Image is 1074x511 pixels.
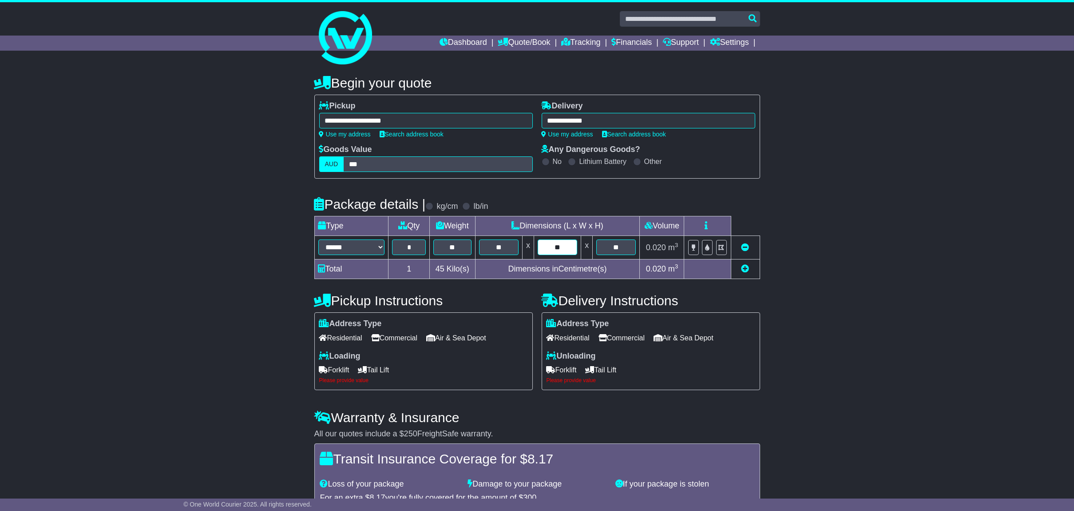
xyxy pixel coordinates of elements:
[542,131,593,138] a: Use my address
[429,216,475,236] td: Weight
[741,243,749,252] a: Remove this item
[547,319,609,329] label: Address Type
[319,131,371,138] a: Use my address
[640,216,684,236] td: Volume
[668,264,678,273] span: m
[319,351,361,361] label: Loading
[542,145,640,155] label: Any Dangerous Goods?
[314,293,533,308] h4: Pickup Instructions
[319,145,372,155] label: Goods Value
[581,236,593,259] td: x
[710,36,749,51] a: Settings
[475,259,640,279] td: Dimensions in Centimetre(s)
[358,363,389,377] span: Tail Lift
[436,264,444,273] span: 45
[370,493,385,502] span: 8.17
[611,479,759,489] div: If your package is stolen
[426,331,486,345] span: Air & Sea Depot
[475,216,640,236] td: Dimensions (L x W x H)
[646,243,666,252] span: 0.020
[314,76,760,90] h4: Begin your quote
[654,331,713,345] span: Air & Sea Depot
[646,264,666,273] span: 0.020
[602,131,666,138] a: Search address book
[380,131,444,138] a: Search address book
[429,259,475,279] td: Kilo(s)
[611,36,652,51] a: Financials
[404,429,417,438] span: 250
[436,202,458,212] label: kg/cm
[314,259,388,279] td: Total
[440,36,487,51] a: Dashboard
[741,264,749,273] a: Add new item
[314,410,760,425] h4: Warranty & Insurance
[314,429,760,439] div: All our quotes include a $ FreightSafe warranty.
[547,363,577,377] span: Forklift
[675,242,678,248] sup: 3
[319,156,344,172] label: AUD
[463,479,611,489] div: Damage to your package
[314,216,388,236] td: Type
[527,451,553,466] span: 8.17
[675,263,678,270] sup: 3
[319,101,356,111] label: Pickup
[579,157,626,166] label: Lithium Battery
[320,451,754,466] h4: Transit Insurance Coverage for $
[668,243,678,252] span: m
[598,331,645,345] span: Commercial
[547,377,755,383] div: Please provide value
[314,197,426,212] h4: Package details |
[523,493,536,502] span: 300
[319,331,362,345] span: Residential
[319,363,349,377] span: Forklift
[388,259,430,279] td: 1
[586,363,617,377] span: Tail Lift
[547,351,596,361] label: Unloading
[320,493,754,503] div: For an extra $ you're fully covered for the amount of $ .
[542,293,760,308] h4: Delivery Instructions
[644,157,662,166] label: Other
[547,331,590,345] span: Residential
[498,36,550,51] a: Quote/Book
[388,216,430,236] td: Qty
[319,377,528,383] div: Please provide value
[183,501,312,508] span: © One World Courier 2025. All rights reserved.
[542,101,583,111] label: Delivery
[561,36,600,51] a: Tracking
[371,331,417,345] span: Commercial
[522,236,534,259] td: x
[473,202,488,212] label: lb/in
[663,36,699,51] a: Support
[319,319,382,329] label: Address Type
[316,479,464,489] div: Loss of your package
[553,157,562,166] label: No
